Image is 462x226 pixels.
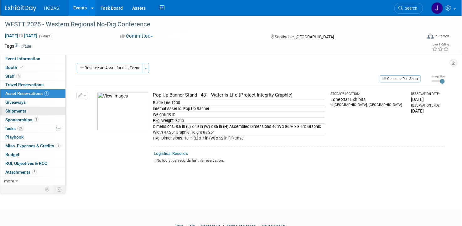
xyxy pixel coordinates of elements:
[0,63,65,72] a: Booth
[5,170,37,175] span: Attachments
[0,72,65,81] a: Staff3
[403,6,417,11] span: Search
[428,34,434,39] img: Format-Inperson.png
[411,103,442,108] div: Reservation Ends:
[383,33,449,42] div: Event Format
[5,100,26,105] span: Giveaways
[3,19,412,30] div: WESTT 2025 - Western Regional No-Dig Conference
[330,96,406,102] div: Lone Star Exhibits
[153,124,325,135] div: Dimensions: 8.6 in (L) x 49 in (W) x 86 in (H) Assembled Dimensions 49"W x 86"H x 8.6"D Graphic W...
[5,65,24,70] span: Booth
[56,144,60,148] span: 1
[0,107,65,115] a: Shipments
[275,34,334,39] span: Scottsdale, [GEOGRAPHIC_DATA]
[411,96,442,102] div: [DATE]
[5,33,38,39] span: [DATE] [DATE]
[5,126,24,131] span: Tasks
[5,117,39,122] span: Sponsorships
[0,81,65,89] a: Travel Reservations
[380,75,421,82] button: Generate Pull Sheet
[0,142,65,150] a: Misc. Expenses & Credits1
[44,6,59,11] span: HOBAS
[432,43,449,46] div: Event Rating
[432,75,445,78] div: Image Size
[330,102,406,108] div: [GEOGRAPHIC_DATA], [GEOGRAPHIC_DATA]
[0,177,65,185] a: more
[5,56,40,61] span: Event Information
[18,33,24,38] span: to
[20,66,23,69] i: Booth reservation complete
[0,150,65,159] a: Budget
[0,89,65,98] a: Asset Reservations1
[411,92,442,96] div: Reservation Date:
[21,44,31,49] a: Edit
[44,91,49,96] span: 1
[42,185,53,193] td: Personalize Event Tab Strip
[154,151,188,156] a: Logistical Records
[5,74,21,79] span: Staff
[0,98,65,107] a: Giveaways
[431,2,443,14] img: Jennifer Jensen
[39,34,52,38] span: (2 days)
[0,168,65,176] a: Attachments2
[4,178,14,183] span: more
[153,118,325,124] div: Pkg. Weight: 32 lb
[0,133,65,141] a: Playbook
[97,92,149,131] img: View Images
[34,117,39,122] span: 1
[0,116,65,124] a: Sponsorships1
[5,43,31,49] td: Tags
[5,82,44,87] span: Travel Reservations
[330,92,406,96] div: Storage Location:
[153,106,325,112] div: Internal Asset Id: Pop Up Banner
[0,159,65,168] a: ROI, Objectives & ROO
[153,92,325,98] div: Pop Up Banner Stand - 48" - Water is Life (Project Integrity Graphic)
[16,74,21,78] span: 3
[5,134,23,139] span: Playbook
[394,3,423,14] a: Search
[53,185,66,193] td: Toggle Event Tabs
[153,112,325,118] div: Weight: 19 lb
[411,108,442,114] div: [DATE]
[435,34,449,39] div: In-Person
[5,108,26,113] span: Shipments
[5,152,19,157] span: Budget
[0,124,65,133] a: Tasks0%
[5,5,36,12] img: ExhibitDay
[154,158,442,163] div: No logistical records for this reservation.
[77,63,143,73] button: Reserve an Asset for this Event
[153,100,325,106] div: Blade Lite 1200
[5,143,60,148] span: Misc. Expenses & Credits
[32,170,37,174] span: 2
[5,91,49,96] span: Asset Reservations
[5,161,47,166] span: ROI, Objectives & ROO
[118,33,156,39] button: Committed
[17,126,24,131] span: 0%
[0,55,65,63] a: Event Information
[153,135,325,141] div: Pkg. Dimensions: 18 in (L) x 7 in (W) x 52 in (H) Case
